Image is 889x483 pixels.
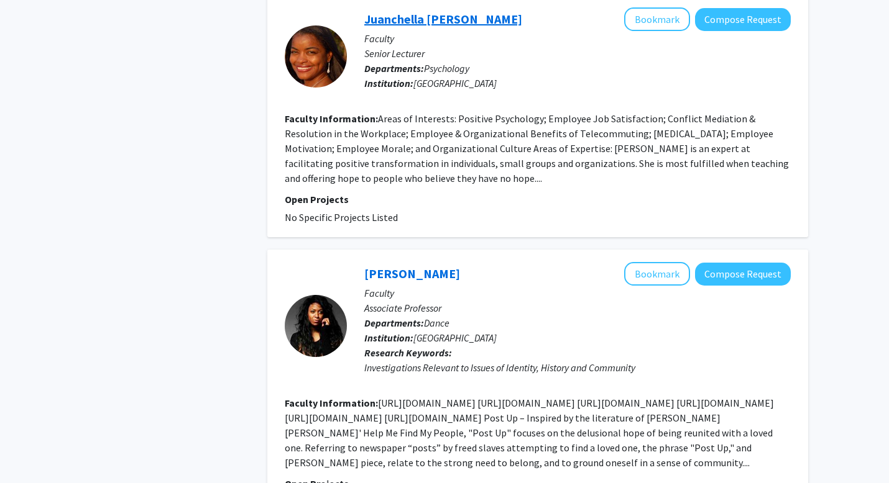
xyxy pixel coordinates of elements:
iframe: Chat [9,427,53,474]
span: Dance [424,317,449,329]
button: Add T. Lang to Bookmarks [624,262,690,286]
b: Institution: [364,77,413,89]
span: [GEOGRAPHIC_DATA] [413,77,497,89]
span: No Specific Projects Listed [285,211,398,223]
p: Faculty [364,31,791,46]
p: Faculty [364,286,791,300]
button: Compose Request to Juanchella Grooms Francis [695,8,791,31]
b: Institution: [364,332,413,344]
div: Investigations Relevant to Issues of Identity, History and Community [364,360,791,375]
a: [PERSON_NAME] [364,266,460,281]
p: Associate Professor [364,300,791,315]
b: Faculty Information: [285,112,378,125]
b: Departments: [364,317,424,329]
b: Departments: [364,62,424,74]
a: Juanchella [PERSON_NAME] [364,11,522,27]
p: Senior Lecturer [364,46,791,61]
b: Faculty Information: [285,397,378,409]
b: Research Keywords: [364,346,452,359]
span: [GEOGRAPHIC_DATA] [413,332,497,344]
button: Add Juanchella Grooms Francis to Bookmarks [624,7,690,31]
p: Open Projects [285,192,791,207]
fg-read-more: [URL][DOMAIN_NAME] [URL][DOMAIN_NAME] [URL][DOMAIN_NAME] [URL][DOMAIN_NAME] [URL][DOMAIN_NAME] [U... [285,397,774,469]
span: Psychology [424,62,469,74]
button: Compose Request to T. Lang [695,263,791,286]
fg-read-more: Areas of Interests: Positive Psychology; Employee Job Satisfaction; Conflict Mediation & Resoluti... [285,112,789,184]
